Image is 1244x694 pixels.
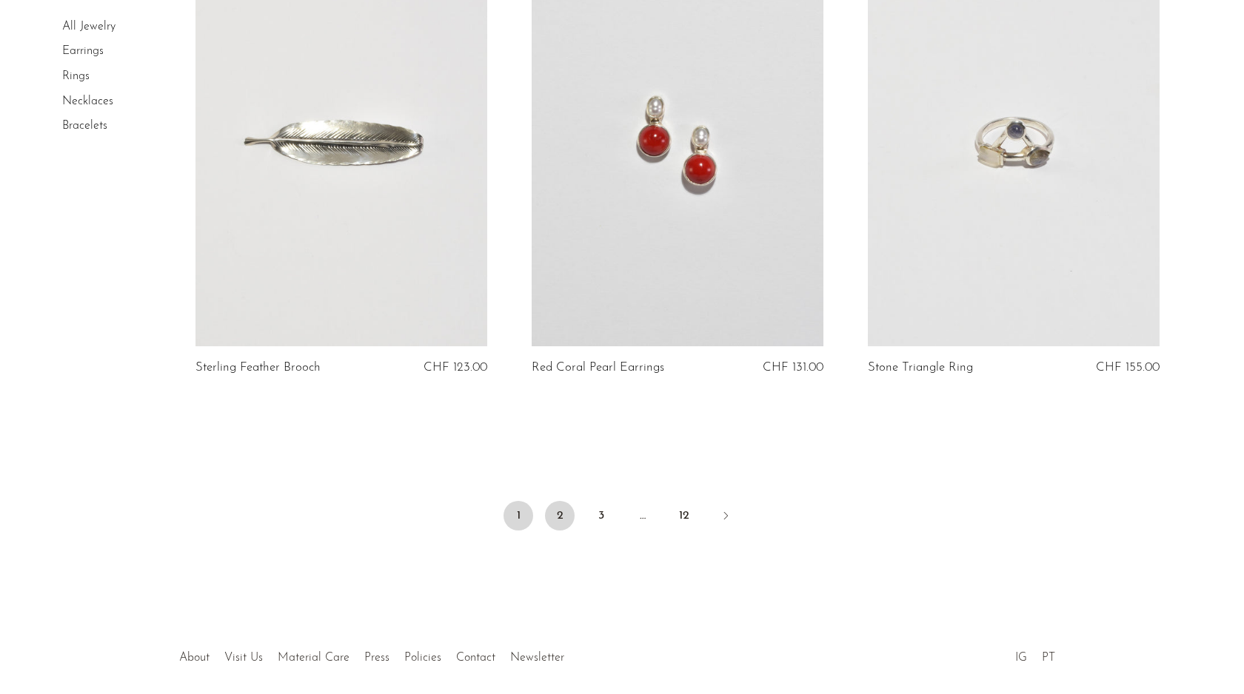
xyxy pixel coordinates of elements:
a: IG [1015,652,1027,664]
a: 3 [586,501,616,530]
a: 2 [545,501,575,530]
span: CHF 123.00 [424,361,487,374]
a: Next [711,501,740,533]
a: Contact [456,652,495,664]
a: 12 [669,501,699,530]
a: Material Care [278,652,350,664]
a: Earrings [62,46,104,58]
a: Bracelets [62,120,107,132]
a: Policies [404,652,441,664]
a: Rings [62,70,90,82]
ul: Quick links [172,640,572,668]
span: … [628,501,658,530]
a: About [179,652,210,664]
span: CHF 131.00 [763,361,823,374]
a: Necklaces [62,95,113,107]
a: Press [364,652,389,664]
span: CHF 155.00 [1096,361,1160,374]
a: Sterling Feather Brooch [195,361,321,374]
a: Stone Triangle Ring [868,361,973,374]
span: 1 [504,501,533,530]
a: All Jewelry [62,21,116,33]
a: Visit Us [224,652,263,664]
ul: Social Medias [1008,640,1063,668]
a: PT [1042,652,1055,664]
a: Red Coral Pearl Earrings [532,361,664,374]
